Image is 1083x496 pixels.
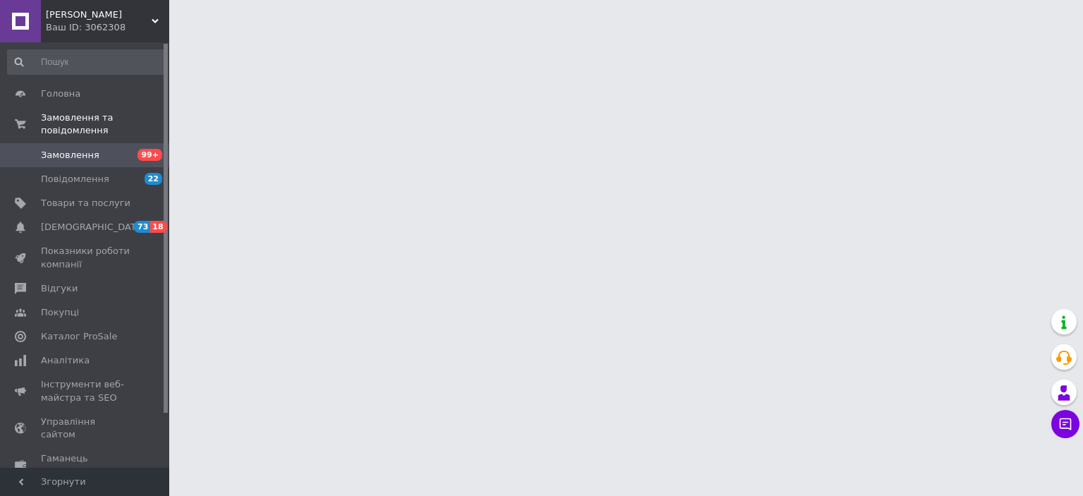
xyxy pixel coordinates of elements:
span: Повідомлення [41,173,109,186]
button: Чат з покупцем [1051,410,1079,438]
span: Інструменти веб-майстра та SEO [41,378,130,404]
span: Головна [41,87,80,100]
span: Товари та послуги [41,197,130,210]
span: Показники роботи компанії [41,245,130,270]
span: 18 [150,221,166,233]
span: [DEMOGRAPHIC_DATA] [41,221,145,234]
span: Відгуки [41,282,78,295]
span: Замовлення [41,149,99,162]
input: Пошук [7,49,166,75]
span: anny mars [46,8,152,21]
span: 22 [145,173,162,185]
span: Замовлення та повідомлення [41,111,169,137]
span: Гаманець компанії [41,452,130,478]
span: Покупці [41,306,79,319]
span: Управління сайтом [41,416,130,441]
span: Аналітика [41,354,90,367]
span: 73 [134,221,150,233]
span: Каталог ProSale [41,330,117,343]
div: Ваш ID: 3062308 [46,21,169,34]
span: 99+ [137,149,162,161]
